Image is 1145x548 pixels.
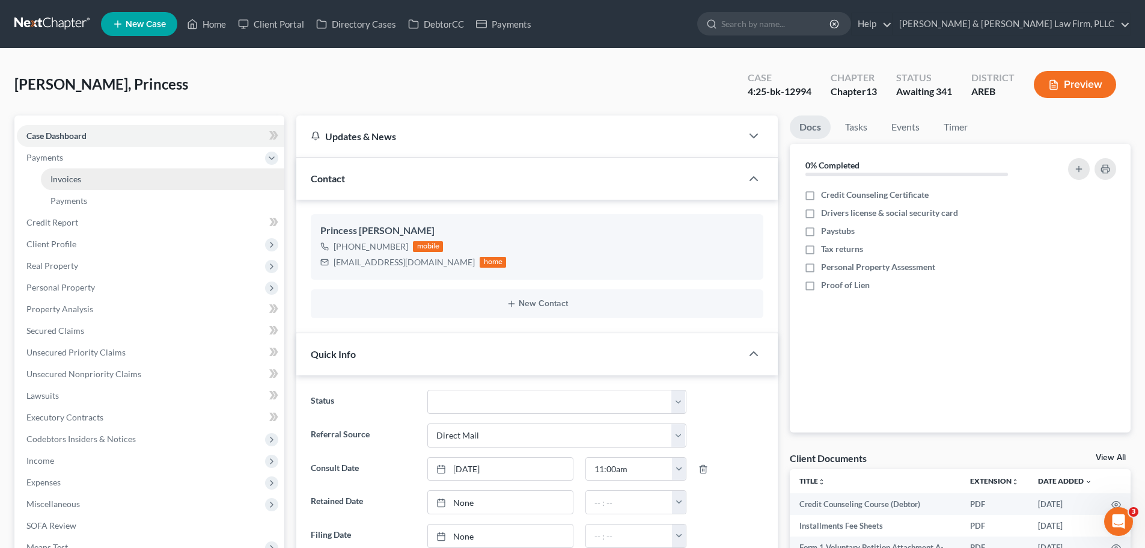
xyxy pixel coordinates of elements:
[50,195,87,206] span: Payments
[470,13,537,35] a: Payments
[17,385,284,407] a: Lawsuits
[26,325,84,336] span: Secured Claims
[586,458,673,481] input: -- : --
[26,520,76,531] span: SOFA Review
[1085,478,1092,485] i: expand_more
[821,225,855,237] span: Paystubs
[334,241,408,253] div: [PHONE_NUMBER]
[428,491,573,514] a: None
[402,13,470,35] a: DebtorCC
[26,477,61,487] span: Expenses
[790,115,831,139] a: Docs
[311,348,356,360] span: Quick Info
[26,304,93,314] span: Property Analysis
[790,452,867,464] div: Client Documents
[310,13,402,35] a: Directory Cases
[805,160,860,170] strong: 0% Completed
[428,458,573,481] a: [DATE]
[26,455,54,466] span: Income
[721,13,831,35] input: Search by name...
[1028,515,1102,537] td: [DATE]
[305,490,421,514] label: Retained Date
[26,347,126,357] span: Unsecured Priority Claims
[1012,478,1019,485] i: unfold_more
[17,515,284,537] a: SOFA Review
[17,125,284,147] a: Case Dashboard
[790,493,960,515] td: Credit Counseling Course (Debtor)
[413,241,443,252] div: mobile
[821,261,935,273] span: Personal Property Assessment
[26,239,76,249] span: Client Profile
[26,412,103,422] span: Executory Contracts
[821,243,863,255] span: Tax returns
[1028,493,1102,515] td: [DATE]
[934,115,977,139] a: Timer
[26,390,59,401] span: Lawsuits
[971,71,1015,85] div: District
[960,515,1028,537] td: PDF
[480,257,506,268] div: home
[26,282,95,292] span: Personal Property
[1104,507,1133,536] iframe: Intercom live chat
[305,524,421,548] label: Filing Date
[181,13,232,35] a: Home
[893,13,1130,35] a: [PERSON_NAME] & [PERSON_NAME] Law Firm, PLLC
[26,131,87,141] span: Case Dashboard
[428,525,573,547] a: None
[835,115,877,139] a: Tasks
[311,173,345,184] span: Contact
[1096,454,1126,462] a: View All
[311,130,727,143] div: Updates & News
[334,256,475,268] div: [EMAIL_ADDRESS][DOMAIN_NAME]
[17,298,284,320] a: Property Analysis
[26,260,78,271] span: Real Property
[320,299,754,309] button: New Contact
[1034,71,1116,98] button: Preview
[50,174,81,184] span: Invoices
[41,190,284,212] a: Payments
[586,491,673,514] input: -- : --
[26,217,78,227] span: Credit Report
[790,515,960,537] td: Installments Fee Sheets
[799,476,825,485] a: Titleunfold_more
[17,363,284,385] a: Unsecured Nonpriority Claims
[305,423,421,448] label: Referral Source
[26,369,141,379] span: Unsecured Nonpriority Claims
[818,478,825,485] i: unfold_more
[126,20,166,29] span: New Case
[1038,476,1092,485] a: Date Added expand_more
[882,115,929,139] a: Events
[41,168,284,190] a: Invoices
[17,212,284,233] a: Credit Report
[821,207,958,219] span: Drivers license & social security card
[232,13,310,35] a: Client Portal
[852,13,892,35] a: Help
[960,493,1028,515] td: PDF
[821,189,929,201] span: Credit Counseling Certificate
[26,499,80,509] span: Miscellaneous
[17,407,284,428] a: Executory Contracts
[831,71,877,85] div: Chapter
[17,320,284,342] a: Secured Claims
[26,434,136,444] span: Codebtors Insiders & Notices
[14,75,188,93] span: [PERSON_NAME], Princess
[866,85,877,97] span: 13
[971,85,1015,99] div: AREB
[1129,507,1138,517] span: 3
[896,71,952,85] div: Status
[831,85,877,99] div: Chapter
[320,224,754,238] div: Princess [PERSON_NAME]
[821,279,870,291] span: Proof of Lien
[896,85,952,99] div: Awaiting 341
[748,85,811,99] div: 4:25-bk-12994
[748,71,811,85] div: Case
[586,525,673,547] input: -- : --
[17,342,284,363] a: Unsecured Priority Claims
[970,476,1019,485] a: Extensionunfold_more
[305,390,421,414] label: Status
[305,457,421,481] label: Consult Date
[26,152,63,162] span: Payments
